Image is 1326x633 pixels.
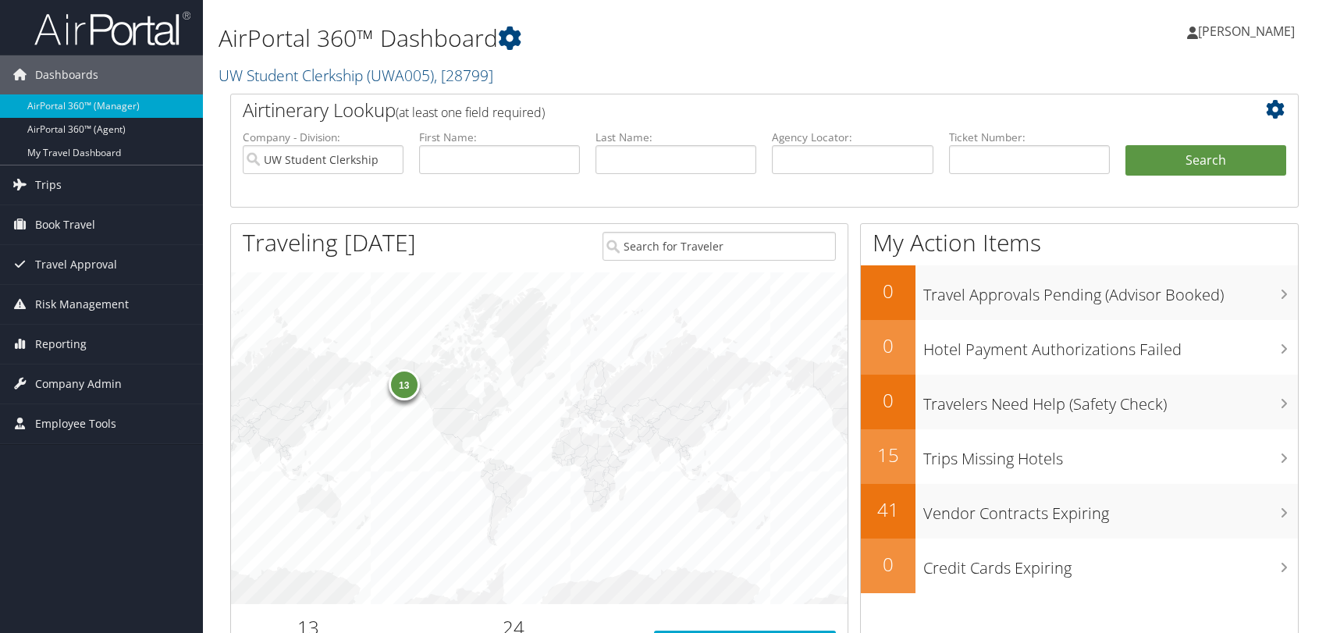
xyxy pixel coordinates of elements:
[861,551,915,578] h2: 0
[923,276,1298,306] h3: Travel Approvals Pending (Advisor Booked)
[861,265,1298,320] a: 0Travel Approvals Pending (Advisor Booked)
[389,369,420,400] div: 13
[396,104,545,121] span: (at least one field required)
[35,404,116,443] span: Employee Tools
[367,65,434,86] span: ( UWA005 )
[861,387,915,414] h2: 0
[243,130,403,145] label: Company - Division:
[1125,145,1286,176] button: Search
[419,130,580,145] label: First Name:
[35,55,98,94] span: Dashboards
[243,226,416,259] h1: Traveling [DATE]
[772,130,933,145] label: Agency Locator:
[603,232,836,261] input: Search for Traveler
[1187,8,1310,55] a: [PERSON_NAME]
[1198,23,1295,40] span: [PERSON_NAME]
[35,285,129,324] span: Risk Management
[861,226,1298,259] h1: My Action Items
[35,245,117,284] span: Travel Approval
[861,278,915,304] h2: 0
[861,429,1298,484] a: 15Trips Missing Hotels
[219,22,947,55] h1: AirPortal 360™ Dashboard
[35,365,122,404] span: Company Admin
[434,65,493,86] span: , [ 28799 ]
[923,440,1298,470] h3: Trips Missing Hotels
[861,375,1298,429] a: 0Travelers Need Help (Safety Check)
[861,442,915,468] h2: 15
[861,539,1298,593] a: 0Credit Cards Expiring
[35,205,95,244] span: Book Travel
[861,484,1298,539] a: 41Vendor Contracts Expiring
[243,97,1197,123] h2: Airtinerary Lookup
[35,325,87,364] span: Reporting
[923,386,1298,415] h3: Travelers Need Help (Safety Check)
[34,10,190,47] img: airportal-logo.png
[923,549,1298,579] h3: Credit Cards Expiring
[949,130,1110,145] label: Ticket Number:
[595,130,756,145] label: Last Name:
[923,331,1298,361] h3: Hotel Payment Authorizations Failed
[861,496,915,523] h2: 41
[35,165,62,204] span: Trips
[861,333,915,359] h2: 0
[861,320,1298,375] a: 0Hotel Payment Authorizations Failed
[219,65,493,86] a: UW Student Clerkship
[923,495,1298,525] h3: Vendor Contracts Expiring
